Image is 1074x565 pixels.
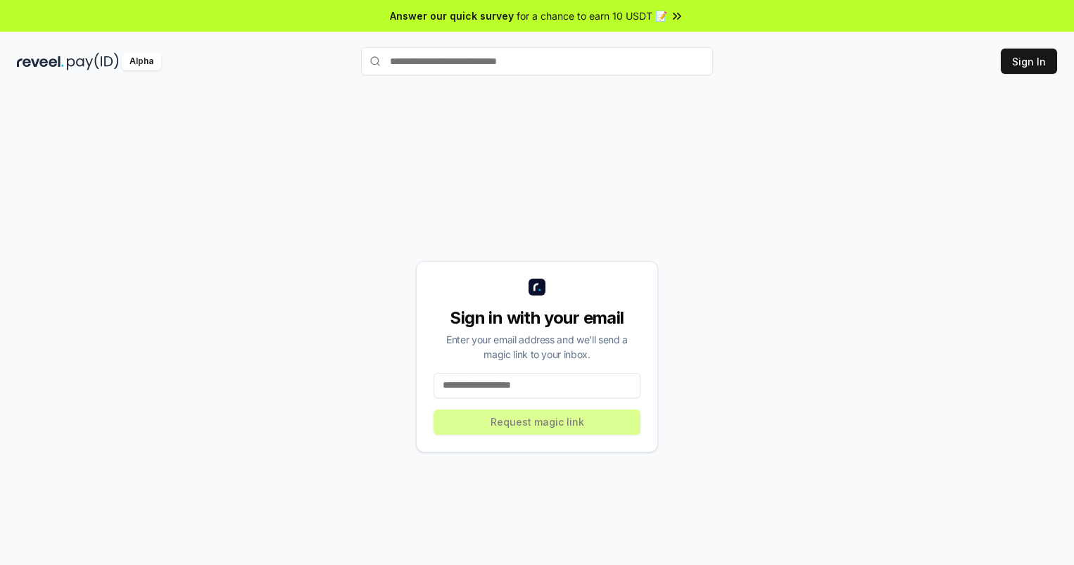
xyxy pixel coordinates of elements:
div: Enter your email address and we’ll send a magic link to your inbox. [434,332,640,362]
div: Alpha [122,53,161,70]
img: reveel_dark [17,53,64,70]
span: for a chance to earn 10 USDT 📝 [517,8,667,23]
img: pay_id [67,53,119,70]
button: Sign In [1001,49,1057,74]
img: logo_small [529,279,545,296]
div: Sign in with your email [434,307,640,329]
span: Answer our quick survey [390,8,514,23]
